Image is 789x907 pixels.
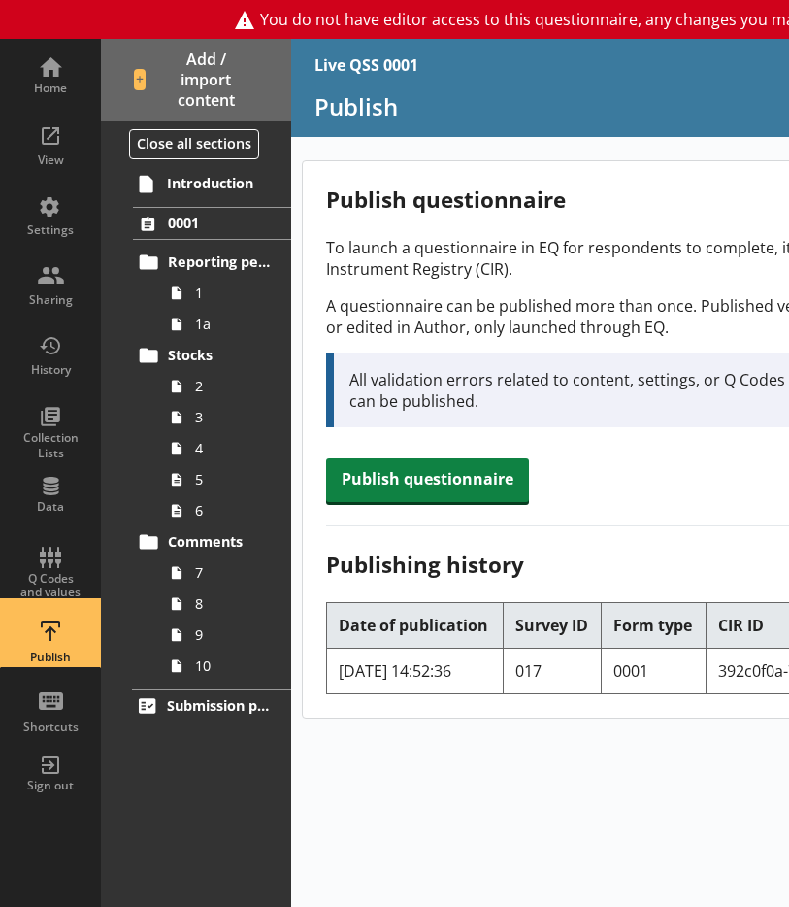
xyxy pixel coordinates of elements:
span: 5 [195,470,270,488]
div: Sharing [16,292,84,308]
a: Stocks [133,340,291,371]
span: Submission page [167,696,271,715]
span: Reporting period [168,252,271,271]
span: Introduction [167,174,271,192]
a: 9 [163,620,291,651]
span: 2 [195,377,270,395]
div: Live QSS 0001 [314,54,418,76]
a: 1a [163,309,291,340]
a: 10 [163,651,291,682]
div: Publish [16,650,84,665]
button: Add / import content [101,39,291,121]
div: Q Codes and values [16,572,84,600]
td: [DATE] 14:52:36 [327,648,504,693]
div: Shortcuts [16,720,84,735]
span: 9 [195,625,270,644]
a: 6 [163,495,291,526]
a: Introduction [132,168,291,199]
div: Data [16,499,84,515]
span: 3 [195,408,270,426]
span: 4 [195,439,270,457]
li: Comments78910 [142,526,291,682]
td: 017 [503,648,601,693]
button: Close all sections [129,129,259,159]
a: Comments [133,526,291,557]
li: Stocks23456 [142,340,291,526]
td: 0001 [602,648,706,693]
span: 0001 [168,214,271,232]
div: View [16,152,84,168]
span: Stocks [168,346,271,364]
span: Add / import content [134,50,259,110]
a: 5 [163,464,291,495]
a: 4 [163,433,291,464]
a: 0001 [133,207,291,240]
a: 1 [163,278,291,309]
span: Comments [168,532,271,551]
span: 7 [195,563,270,582]
a: 7 [163,557,291,588]
div: Sign out [16,778,84,793]
th: Form type [602,602,706,648]
span: 8 [195,594,270,613]
button: Publish questionnaire [326,458,529,503]
div: Collection Lists [16,430,84,460]
li: 0001Reporting period11aStocks23456Comments78910 [101,207,291,682]
span: 10 [195,656,270,675]
a: 2 [163,371,291,402]
span: 1a [195,315,270,333]
div: Home [16,81,84,96]
div: Settings [16,222,84,238]
th: Date of publication [327,602,504,648]
th: Survey ID [503,602,601,648]
a: Reporting period [133,247,291,278]
div: History [16,362,84,378]
a: Submission page [132,689,291,722]
li: Reporting period11a [142,247,291,340]
a: 3 [163,402,291,433]
span: 6 [195,501,270,520]
a: 8 [163,588,291,620]
span: 1 [195,284,270,302]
